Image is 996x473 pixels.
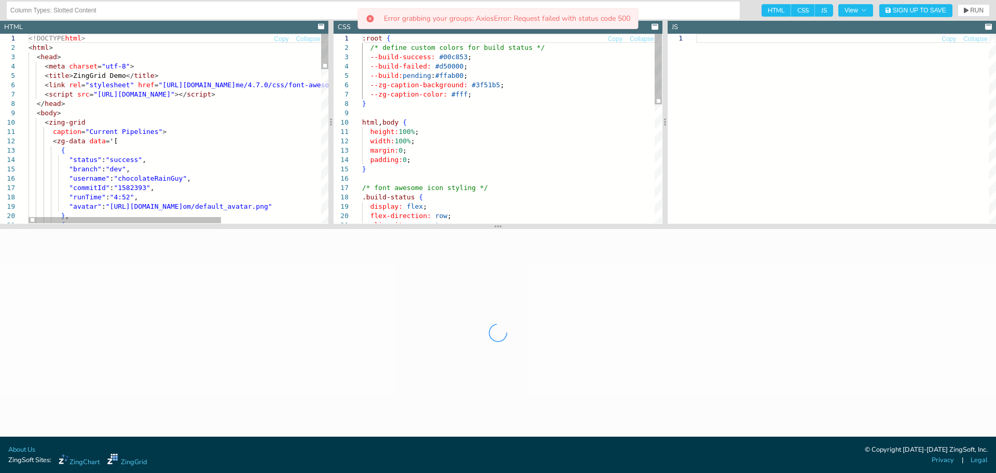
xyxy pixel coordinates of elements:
[86,128,163,136] span: "Current Pipelines"
[69,165,102,173] span: "branch"
[334,34,349,43] div: 1
[150,184,155,192] span: ,
[334,80,349,90] div: 6
[37,53,41,61] span: <
[958,4,990,17] button: RUN
[439,53,468,61] span: #00c853
[274,36,289,42] span: Copy
[435,72,464,79] span: #ffab00
[65,212,69,220] span: ,
[69,184,109,192] span: "commitId"
[423,202,427,210] span: ;
[334,211,349,221] div: 20
[158,81,236,89] span: "[URL][DOMAIN_NAME]
[61,100,65,107] span: >
[98,62,102,70] span: =
[629,34,655,44] button: Collapse
[183,202,272,210] span: om/default_avatar.png"
[110,193,134,201] span: "4:52"
[8,445,35,455] a: About Us
[338,22,351,32] div: CSS
[40,109,57,117] span: body
[468,53,472,61] span: ;
[106,165,126,173] span: "dev"
[879,4,952,17] button: Sign Up to Save
[334,90,349,99] div: 7
[334,146,349,155] div: 13
[175,90,187,98] span: ></
[69,72,73,79] span: >
[106,137,110,145] span: =
[865,445,988,455] div: © Copyright [DATE]-[DATE] ZingSoft, Inc.
[334,137,349,146] div: 12
[419,193,423,201] span: {
[370,90,448,98] span: --zg-caption-color:
[8,455,51,465] span: ZingSoft Sites:
[334,155,349,165] div: 14
[334,221,349,230] div: 21
[607,34,623,44] button: Copy
[334,118,349,127] div: 10
[386,34,391,42] span: {
[69,81,81,89] span: rel
[962,455,963,465] span: |
[49,62,65,70] span: meta
[362,184,488,192] span: /* font awesome icon styling */
[126,165,130,173] span: ,
[762,4,791,17] span: HTML
[57,53,61,61] span: >
[296,34,321,44] button: Collapse
[334,43,349,52] div: 2
[114,184,150,192] span: "1582393"
[4,22,23,32] div: HTML
[37,100,45,107] span: </
[53,137,57,145] span: <
[49,90,73,98] span: script
[49,72,69,79] span: title
[932,455,954,465] a: Privacy
[370,81,468,89] span: --zg-caption-background:
[370,212,431,220] span: flex-direction:
[971,455,988,465] a: Legal
[106,156,142,164] span: "success"
[399,146,403,154] span: 0
[89,137,105,145] span: data
[941,34,957,44] button: Copy
[334,52,349,62] div: 3
[362,118,378,126] span: html
[187,90,211,98] span: script
[452,90,468,98] span: #fff
[187,174,191,182] span: ,
[370,128,399,136] span: height:
[334,193,349,202] div: 18
[334,109,349,118] div: 9
[10,2,736,19] input: Untitled Demo
[970,7,984,13] span: RUN
[423,221,448,229] span: center
[106,202,183,210] span: "[URL][DOMAIN_NAME]
[762,4,833,17] div: checkbox-group
[69,193,105,201] span: "runTime"
[236,81,374,89] span: me/4.7.0/css/font-awesome.min.css"
[403,156,407,164] span: 0
[69,174,109,182] span: "username"
[431,72,435,79] span: :
[155,81,159,89] span: =
[110,174,114,182] span: :
[114,174,187,182] span: "chocolateRainGuy"
[370,137,395,145] span: width:
[162,128,167,136] span: >
[334,62,349,71] div: 4
[403,146,407,154] span: ;
[334,127,349,137] div: 11
[403,118,407,126] span: {
[815,4,833,17] span: JS
[274,34,289,44] button: Copy
[370,72,403,79] span: --build:
[893,7,946,13] span: Sign Up to Save
[370,221,419,229] span: align-items:
[464,62,468,70] span: ;
[81,128,86,136] span: =
[370,62,431,70] span: --build-failed:
[334,165,349,174] div: 15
